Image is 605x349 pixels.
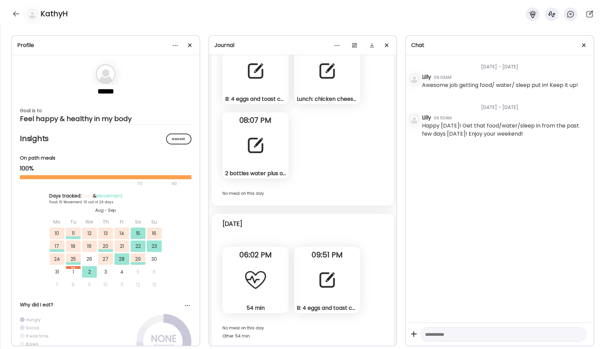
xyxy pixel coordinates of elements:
div: 17 [50,240,64,252]
div: 31 [50,266,64,278]
div: 18 [66,240,81,252]
div: 2 [82,266,97,278]
div: Manage [166,134,191,144]
div: 13 [147,279,162,290]
div: 30 [147,253,162,265]
div: Journal [214,41,391,49]
div: 7 [50,279,64,290]
div: 90 [171,180,178,188]
div: 100% [20,164,191,172]
div: Why did I eat? [20,301,191,308]
div: [DATE] - [DATE] [422,55,588,73]
div: Goal is to [20,107,191,115]
div: Th [98,216,113,228]
div: 26 [82,253,97,265]
div: [DATE] [222,220,242,228]
div: We [82,216,97,228]
span: 06:02 PM [222,252,289,258]
div: 12 [82,228,97,239]
div: 23 [147,240,162,252]
div: Tu [66,216,81,228]
div: 12 [131,279,146,290]
div: 6 [147,266,162,278]
div: 11 [66,228,81,239]
div: 9 [82,279,97,290]
img: bg-avatar-default.svg [28,9,37,19]
span: Food [81,192,93,199]
div: [DATE] - [DATE] [422,96,588,114]
div: 16 [147,228,162,239]
div: 2 bottles water plus one glass. [225,170,286,177]
div: 19 [82,240,97,252]
div: Lilly [422,114,431,122]
div: Mo [50,216,64,228]
div: 06:50AM [434,115,452,121]
div: 28 [114,253,129,265]
img: bg-avatar-default.svg [96,64,116,84]
div: Fr [114,216,129,228]
div: 27 [98,253,113,265]
div: Feel happy & healthy in my body [20,115,191,123]
div: 10 [50,228,64,239]
div: 1 [66,266,81,278]
div: Profile [17,41,194,49]
div: 29 [131,253,146,265]
div: 25 [66,253,81,265]
div: Su [147,216,162,228]
div: Lunch: chicken cheese smoothie, cheese, toast, smoothie with blueberries kale protein powder and ... [297,95,358,102]
div: 54 min [225,304,286,311]
div: Chat [411,41,588,49]
div: Bored [26,341,38,347]
div: Sep [66,266,81,269]
div: 10 [98,279,113,290]
div: 15 [131,228,146,239]
img: bg-avatar-default.svg [410,114,419,124]
div: Happy [DATE]! Get that food/water/sleep in from the past few days [DATE]! Enjoy your weekend! [422,122,588,138]
div: It was time [26,333,48,339]
img: bg-avatar-default.svg [410,74,419,83]
div: Lilly [422,73,431,81]
div: 24 [50,253,64,265]
div: 4 [114,266,129,278]
div: 13 [98,228,113,239]
div: Food: 15 Movement: 10 out of 26 days [49,200,162,205]
div: No meal on this day [222,189,383,197]
div: Sa [131,216,146,228]
div: Aug - Sep [49,207,162,213]
div: On path meals [20,155,191,162]
div: No meal on this day Other: 54 min [222,324,383,340]
div: 09:03AM [434,74,451,80]
div: Hungry [26,317,41,323]
span: 08:07 PM [222,117,289,123]
span: 09:51 PM [294,252,360,258]
h4: KathyH [41,8,68,19]
div: NONE [147,335,181,343]
div: 70 [20,180,169,188]
div: 21 [114,240,129,252]
div: 22 [131,240,146,252]
div: 11 [114,279,129,290]
div: B: 4 eggs and toast corn smoothie. [225,95,286,102]
div: B: 4 eggs and toast corn smoothie. L: turkey lunchmeat and cheese with toast. Smoothie with kale,... [297,304,358,311]
span: Movement [97,192,123,199]
div: Awesome job getting food/ water/ sleep put in! Keep it up! [422,81,578,89]
div: Days tracked: & [49,192,162,200]
div: 20 [98,240,113,252]
h2: Insights [20,134,191,144]
div: 8 [66,279,81,290]
div: 14 [114,228,129,239]
div: Social [26,325,39,331]
div: 3 [98,266,113,278]
div: 5 [131,266,146,278]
